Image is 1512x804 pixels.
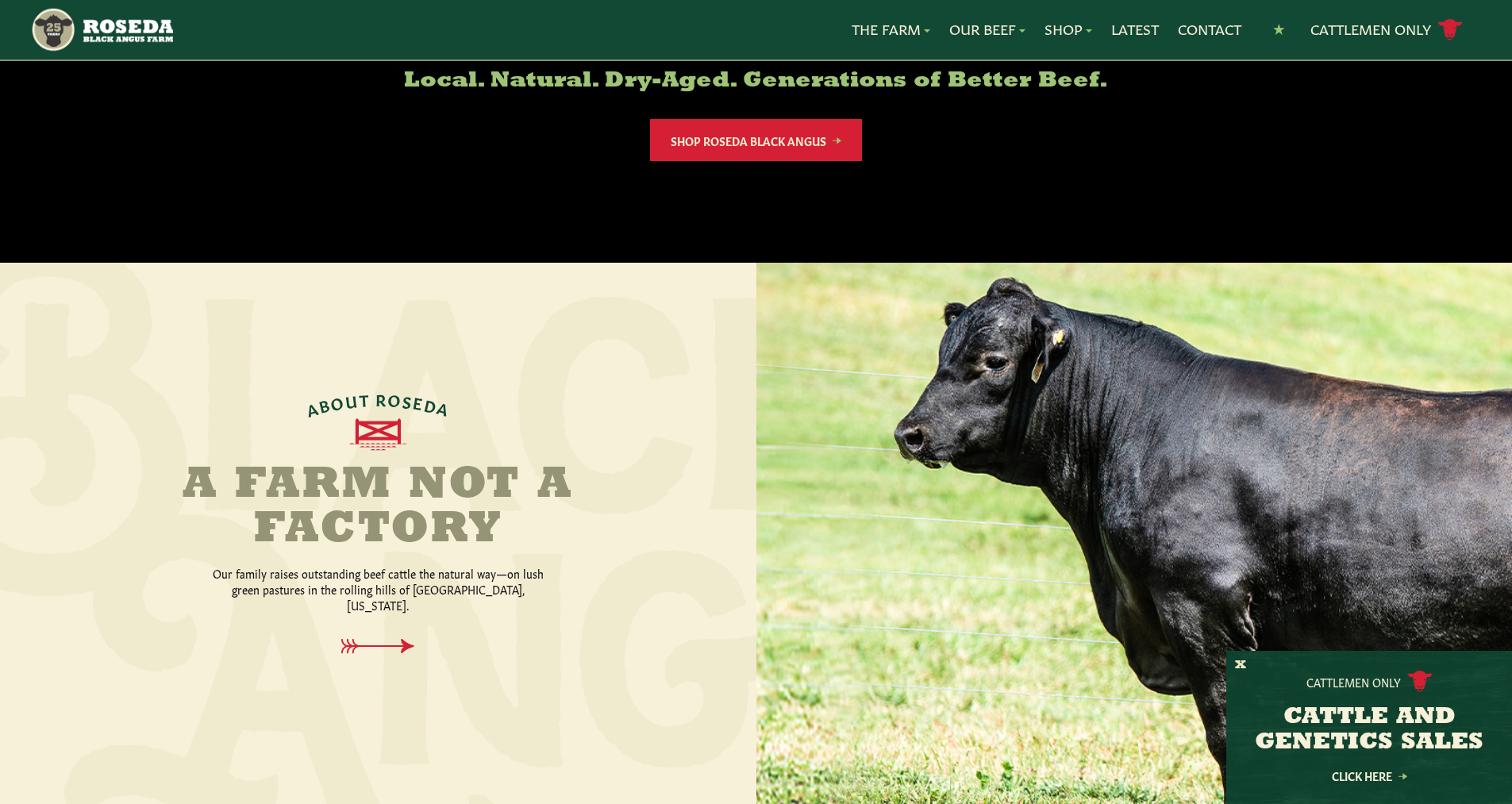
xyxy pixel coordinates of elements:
[303,390,452,418] div: ABOUT ROSEDA
[375,390,387,407] span: R
[435,398,452,418] span: A
[329,392,347,412] span: O
[350,69,1163,94] h6: Local. Natural. Dry-Aged. Generations of Better Beef.
[1298,771,1441,781] a: Click Here
[852,19,930,40] a: The Farm
[387,390,403,408] span: O
[211,565,544,613] p: Our family raises outstanding beef cattle the natural way—on lush green pastures in the rolling h...
[402,391,414,410] span: S
[359,390,371,408] span: T
[30,6,172,53] img: https://roseda.com/wp-content/uploads/2021/05/roseda-25-header.png
[650,119,862,161] a: Shop Roseda Black Angus
[1178,19,1241,40] a: Contact
[412,393,426,412] span: E
[1310,16,1463,44] a: Cattlemen Only
[423,394,441,414] span: D
[304,398,321,418] span: A
[1306,674,1401,690] p: Cattlemen Only
[1246,705,1492,756] h3: CATTLE AND GENETICS SALES
[1045,19,1092,40] a: Shop
[344,390,360,410] span: U
[1111,19,1159,40] a: Latest
[1235,657,1246,674] button: X
[949,19,1025,40] a: Our Beef
[179,464,576,552] h2: A Farm Not a Factory
[317,395,333,415] span: B
[1407,671,1433,692] img: cattle-icon.svg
